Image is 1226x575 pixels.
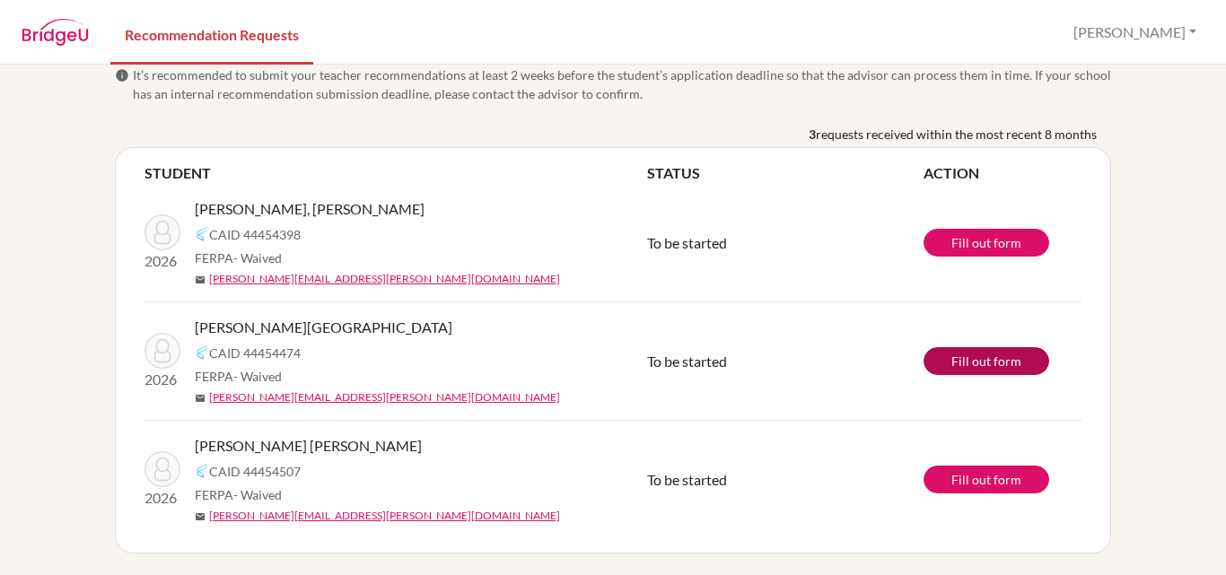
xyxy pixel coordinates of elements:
[924,162,1082,184] th: ACTION
[195,435,422,457] span: [PERSON_NAME] [PERSON_NAME]
[924,229,1049,257] a: Fill out form
[110,3,313,65] a: Recommendation Requests
[647,353,727,370] span: To be started
[209,344,301,362] span: CAID 44454474
[924,466,1049,493] a: Fill out form
[195,393,206,404] span: mail
[144,487,180,509] p: 2026
[115,68,129,83] span: info
[195,345,209,360] img: Common App logo
[647,471,727,488] span: To be started
[647,234,727,251] span: To be started
[144,333,180,369] img: Caicedo, Santiago
[195,485,282,504] span: FERPA
[195,227,209,241] img: Common App logo
[924,347,1049,375] a: Fill out form
[195,274,206,285] span: mail
[647,162,924,184] th: STATUS
[133,65,1111,103] span: It’s recommended to submit your teacher recommendations at least 2 weeks before the student’s app...
[195,248,282,267] span: FERPA
[816,125,1097,144] span: requests received within the most recent 8 months
[233,369,282,384] span: - Waived
[233,487,282,502] span: - Waived
[195,511,206,522] span: mail
[195,464,209,478] img: Common App logo
[1065,15,1204,49] button: [PERSON_NAME]
[209,389,560,405] a: [PERSON_NAME][EMAIL_ADDRESS][PERSON_NAME][DOMAIN_NAME]
[209,508,560,524] a: [PERSON_NAME][EMAIL_ADDRESS][PERSON_NAME][DOMAIN_NAME]
[144,214,180,250] img: JARAMILLO RICH, JOAQUIN TOMAS
[209,271,560,287] a: [PERSON_NAME][EMAIL_ADDRESS][PERSON_NAME][DOMAIN_NAME]
[22,19,89,46] img: BridgeU logo
[195,317,452,338] span: [PERSON_NAME][GEOGRAPHIC_DATA]
[144,369,180,390] p: 2026
[144,162,647,184] th: STUDENT
[144,250,180,272] p: 2026
[209,225,301,244] span: CAID 44454398
[233,250,282,266] span: - Waived
[144,451,180,487] img: SOTO BUSI, VALERIA
[209,462,301,481] span: CAID 44454507
[809,125,816,144] b: 3
[195,198,425,220] span: [PERSON_NAME], [PERSON_NAME]
[195,367,282,386] span: FERPA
